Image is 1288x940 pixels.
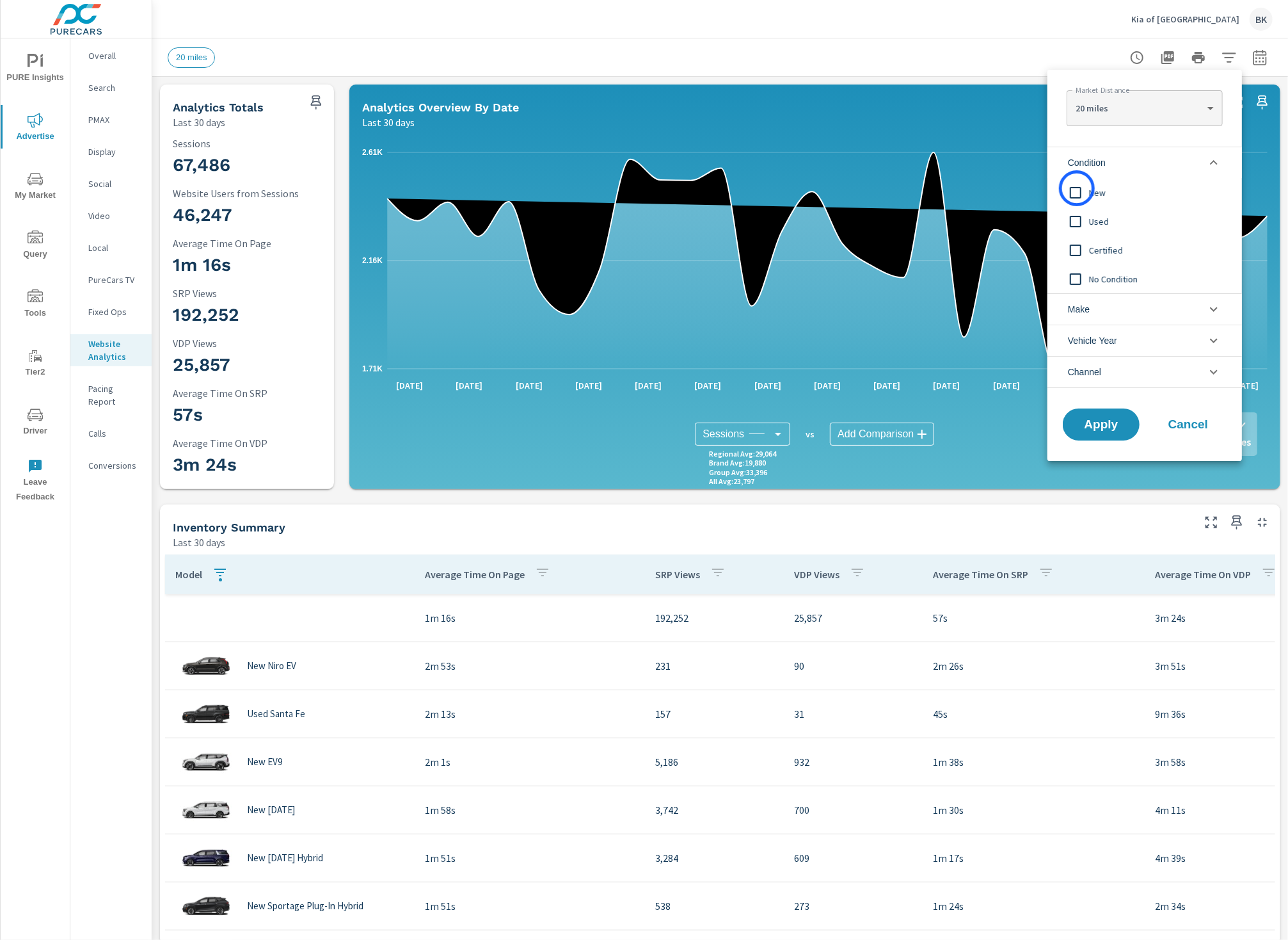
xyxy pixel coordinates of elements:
span: Cancel [1163,419,1214,430]
button: Apply [1063,409,1140,441]
button: Cancel [1150,409,1227,441]
span: Channel [1068,357,1101,387]
span: No Condition [1089,271,1229,287]
p: 20 miles [1076,102,1202,114]
ul: filter options [1047,142,1242,393]
span: Certified [1089,243,1229,258]
span: Used [1089,214,1229,229]
div: New [1047,178,1239,207]
span: Make [1068,294,1090,325]
span: Apply [1076,419,1127,430]
div: No Condition [1047,264,1239,293]
span: Condition [1068,147,1106,178]
span: Vehicle Year [1068,325,1117,356]
div: Used [1047,207,1239,236]
div: Certified [1047,236,1239,264]
span: New [1089,185,1229,200]
div: 20 miles [1067,95,1222,121]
